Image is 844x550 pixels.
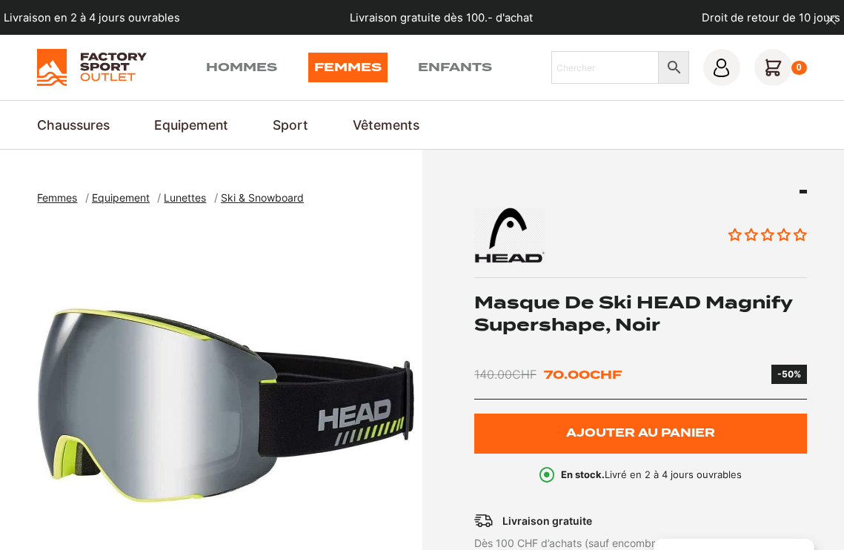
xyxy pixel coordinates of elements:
[4,10,180,26] p: Livraison en 2 à 4 jours ouvrables
[92,191,158,204] a: Equipement
[37,116,110,135] a: Chaussures
[561,468,742,483] p: Livré en 2 à 4 jours ouvrables
[702,10,840,26] p: Droit de retour de 10 jours
[474,292,806,337] h1: Masque De Ski HEAD Magnify Supershape, Noir
[350,10,533,26] p: Livraison gratuite dès 100.- d'achat
[164,191,206,204] span: Lunettes
[92,191,150,204] span: Equipement
[154,116,228,135] a: Equipement
[818,7,844,33] button: dismiss
[512,367,536,382] span: CHF
[544,368,622,382] bdi: 70.00
[418,53,492,82] a: Enfants
[590,368,622,382] span: CHF
[791,61,807,76] div: 0
[37,191,85,204] a: Femmes
[566,427,715,440] span: Ajouter au panier
[37,190,311,206] nav: breadcrumbs
[777,368,801,381] div: -50%
[221,191,312,204] a: Ski & Snowboard
[37,49,146,86] img: Factory Sport Outlet
[474,414,806,454] button: Ajouter au panier
[474,367,536,382] bdi: 140.00
[308,53,388,82] a: Femmes
[353,116,419,135] a: Vêtements
[551,51,659,84] input: Chercher
[221,191,304,204] span: Ski & Snowboard
[273,116,308,135] a: Sport
[502,513,592,529] p: Livraison gratuite
[206,53,277,82] a: Hommes
[37,191,77,204] span: Femmes
[561,468,605,480] b: En stock.
[164,191,214,204] a: Lunettes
